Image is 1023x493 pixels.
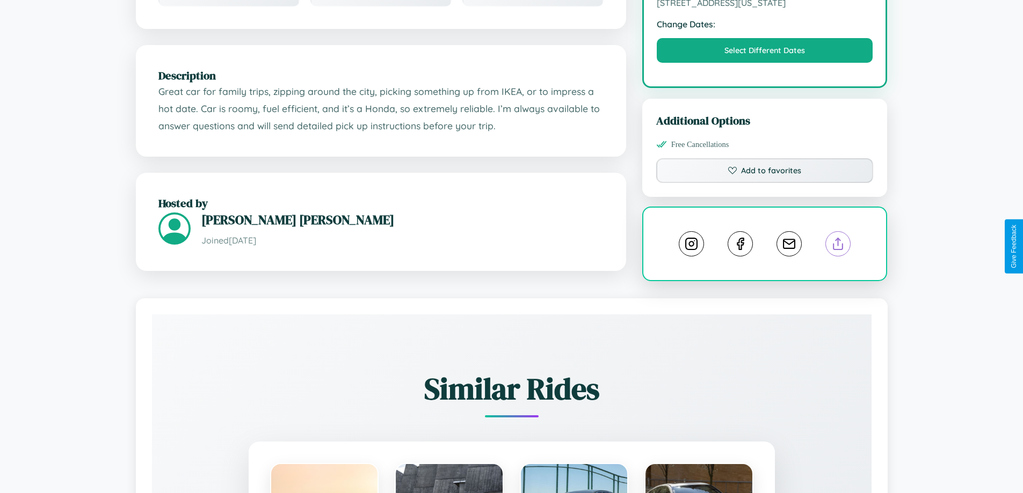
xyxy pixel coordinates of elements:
h2: Similar Rides [190,368,834,409]
h2: Hosted by [158,195,604,211]
button: Add to favorites [656,158,874,183]
div: Give Feedback [1010,225,1018,268]
h3: Additional Options [656,113,874,128]
h3: [PERSON_NAME] [PERSON_NAME] [201,211,604,229]
strong: Change Dates: [657,19,873,30]
button: Select Different Dates [657,38,873,63]
span: Free Cancellations [671,140,729,149]
h2: Description [158,68,604,83]
p: Great car for family trips, zipping around the city, picking something up from IKEA, or to impres... [158,83,604,134]
p: Joined [DATE] [201,233,604,248]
